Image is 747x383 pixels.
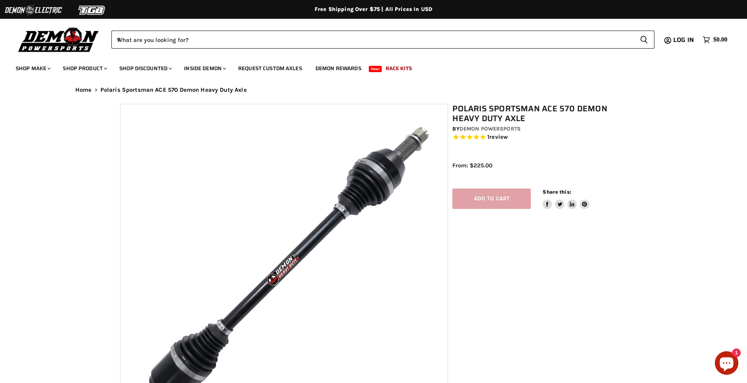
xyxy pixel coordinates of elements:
[4,3,63,18] img: Demon Electric Logo 2
[452,133,631,142] span: Rated 5.0 out of 5 stars 1 reviews
[100,87,247,93] span: Polaris Sportsman ACE 570 Demon Heavy Duty Axle
[57,60,112,76] a: Shop Product
[111,31,634,49] input: When autocomplete results are available use up and down arrows to review and enter to select
[111,31,654,49] form: Product
[487,134,508,141] span: 1 reviews
[634,31,654,49] button: Search
[380,60,418,76] a: Race Kits
[452,125,631,133] div: by
[310,60,367,76] a: Demon Rewards
[369,66,382,72] span: New!
[178,60,231,76] a: Inside Demon
[699,34,731,45] a: $0.00
[670,36,699,44] a: Log in
[60,87,687,93] nav: Breadcrumbs
[489,134,508,141] span: review
[452,104,631,123] h1: Polaris Sportsman ACE 570 Demon Heavy Duty Axle
[452,162,492,169] span: From: $225.00
[543,189,571,195] span: Share this:
[75,87,92,93] a: Home
[713,36,727,44] span: $0.00
[113,60,177,76] a: Shop Discounted
[712,351,741,377] inbox-online-store-chat: Shopify online store chat
[16,25,102,53] img: Demon Powersports
[459,125,521,132] a: Demon Powersports
[10,57,725,76] ul: Main menu
[10,60,55,76] a: Shop Make
[60,6,687,13] div: Free Shipping Over $75 | All Prices In USD
[232,60,308,76] a: Request Custom Axles
[63,3,122,18] img: TGB Logo 2
[673,35,694,45] span: Log in
[543,189,589,209] aside: Share this:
